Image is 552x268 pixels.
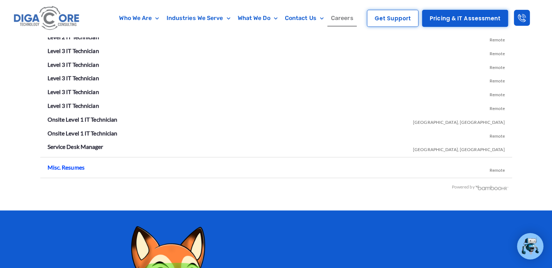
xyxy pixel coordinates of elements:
img: BambooHR - HR software [475,184,509,190]
span: [GEOGRAPHIC_DATA], [GEOGRAPHIC_DATA] [413,141,505,155]
span: Remote [490,128,505,142]
span: Remote [490,100,505,114]
span: Remote [490,86,505,100]
a: Who We Are [115,10,163,27]
span: Pricing & IT Assessment [430,16,500,21]
a: Onsite Level 1 IT Technician [48,130,118,137]
span: Remote [490,73,505,86]
span: [GEOGRAPHIC_DATA], [GEOGRAPHIC_DATA] [413,114,505,128]
a: What We Do [234,10,281,27]
a: Level 3 IT Technician [48,102,99,109]
span: Get Support [375,16,411,21]
a: Level 2 IT Technician [48,33,99,40]
div: Powered by [40,182,509,192]
nav: Menu [111,10,362,27]
a: Get Support [367,10,418,27]
a: Level 3 IT Technician [48,88,99,95]
img: Digacore logo 1 [12,4,82,33]
a: Misc. Resumes [48,164,85,171]
a: Service Desk Manager [48,143,103,150]
a: Contact Us [281,10,327,27]
a: Level 3 IT Technician [48,74,99,81]
span: Remote [490,162,505,176]
a: Onsite Level 1 IT Technician [48,116,118,123]
span: Remote [490,32,505,45]
a: Industries We Serve [163,10,234,27]
span: Remote [490,59,505,73]
a: Pricing & IT Assessment [422,10,508,27]
a: Careers [327,10,357,27]
a: Level 3 IT Technician [48,47,99,54]
span: Remote [490,45,505,59]
a: Level 3 IT Technician [48,61,99,68]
